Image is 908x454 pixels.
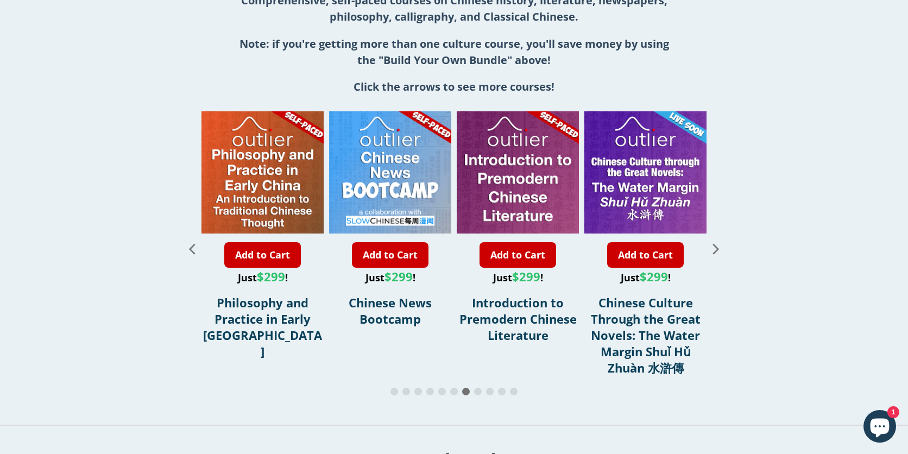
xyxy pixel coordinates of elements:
[459,294,577,343] a: Introduction to Premodern Chinese Literature
[457,111,579,386] div: 9 / 11
[182,111,201,386] div: Previous slide
[707,111,726,386] div: Next slide
[860,410,899,445] inbox-online-store-chat: Shopify online store chat
[349,294,432,327] a: Chinese News Bootcamp
[438,388,446,395] span: Go to slide 5
[493,271,543,284] span: Just !
[257,268,285,285] span: $299
[414,388,422,395] span: Go to slide 3
[329,111,451,386] div: 8 / 11
[640,268,668,285] span: $299
[238,271,288,284] span: Just !
[354,79,554,94] strong: Click the arrows to see more courses!
[607,242,684,268] a: Add to Cart
[474,388,482,395] span: Go to slide 8
[203,294,322,360] a: Philosophy and Practice in Early [GEOGRAPHIC_DATA]
[352,242,428,268] a: Add to Cart
[512,268,540,285] span: $299
[462,388,470,395] span: Go to slide 7
[384,268,413,285] span: $299
[201,111,324,386] div: 7 / 11
[480,242,556,268] a: Add to Cart
[498,388,506,395] span: Go to slide 10
[584,111,707,386] div: 10 / 11
[510,388,518,395] span: Go to slide 11
[224,242,301,268] a: Add to Cart
[426,388,434,395] span: Go to slide 4
[450,388,458,395] span: Go to slide 6
[239,36,669,67] strong: Note: if you're getting more than one culture course, you'll save money by using the "Build Your ...
[390,388,398,395] span: Go to slide 1
[591,294,701,376] a: Chinese Culture Through the Great Novels: The Water Margin Shuǐ Hǔ Zhuàn 水滸傳
[486,388,494,395] span: Go to slide 9
[621,271,671,284] span: Just !
[365,271,415,284] span: Just !
[402,388,410,395] span: Go to slide 2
